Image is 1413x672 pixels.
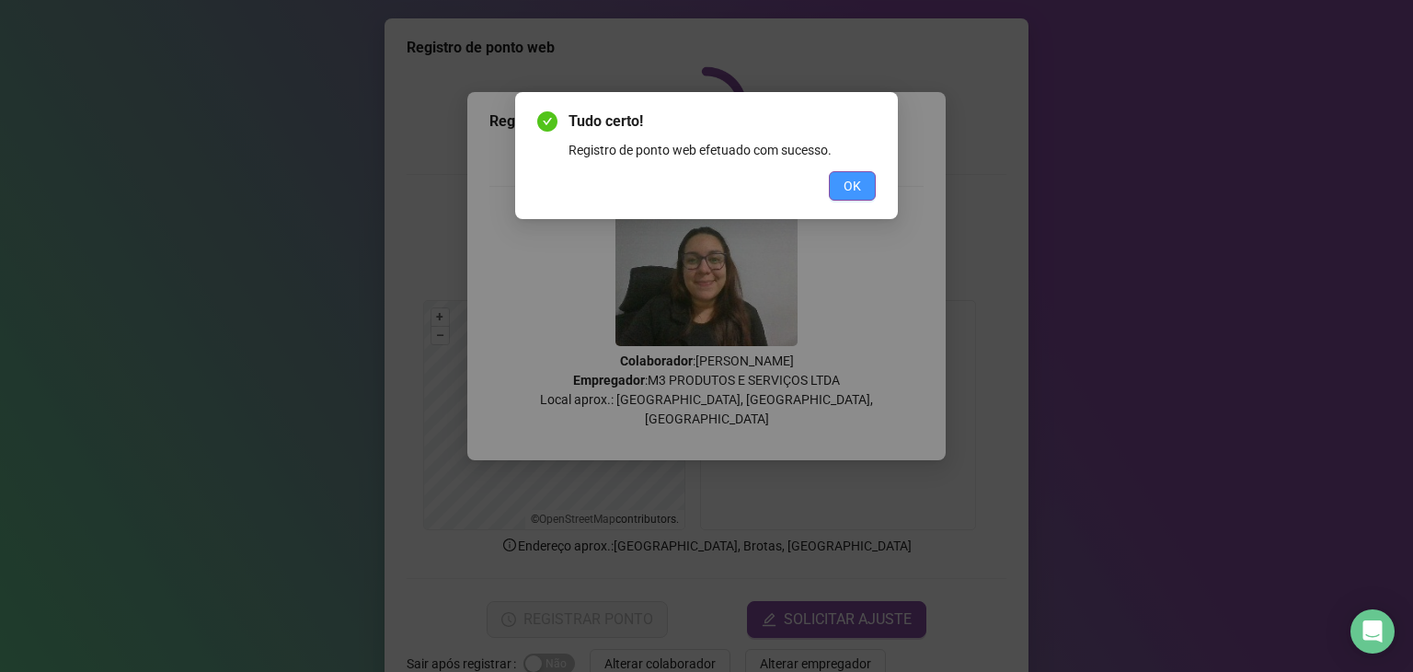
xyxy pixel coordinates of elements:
[1350,609,1395,654] div: Open Intercom Messenger
[569,140,876,160] div: Registro de ponto web efetuado com sucesso.
[844,176,861,196] span: OK
[537,111,557,132] span: check-circle
[829,171,876,201] button: OK
[569,110,876,133] span: Tudo certo!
